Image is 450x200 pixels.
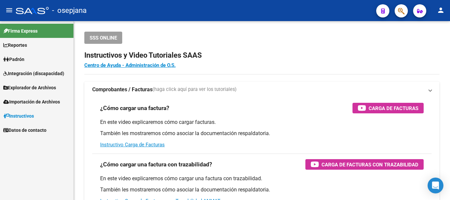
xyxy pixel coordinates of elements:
h3: ¿Cómo cargar una factura? [100,103,169,113]
span: Reportes [3,42,27,49]
div: Open Intercom Messenger [428,178,443,193]
button: Carga de Facturas con Trazabilidad [305,159,424,170]
strong: Comprobantes / Facturas [92,86,153,93]
mat-icon: menu [5,6,13,14]
span: Instructivos [3,112,34,120]
mat-expansion-panel-header: Comprobantes / Facturas(haga click aquí para ver los tutoriales) [84,82,439,98]
span: - osepjana [52,3,87,18]
button: SSS ONLINE [84,32,122,44]
span: Datos de contacto [3,127,46,134]
p: También les mostraremos cómo asociar la documentación respaldatoria. [100,130,424,137]
span: Carga de Facturas [369,104,418,112]
a: Instructivo Carga de Facturas [100,142,165,148]
p: En este video explicaremos cómo cargar facturas. [100,119,424,126]
span: Explorador de Archivos [3,84,56,91]
h2: Instructivos y Video Tutoriales SAAS [84,49,439,62]
span: Padrón [3,56,24,63]
span: Carga de Facturas con Trazabilidad [322,160,418,169]
p: También les mostraremos cómo asociar la documentación respaldatoria. [100,186,424,193]
a: Centro de Ayuda - Administración de O.S. [84,62,176,68]
mat-icon: person [437,6,445,14]
h3: ¿Cómo cargar una factura con trazabilidad? [100,160,212,169]
span: Firma Express [3,27,38,35]
span: Integración (discapacidad) [3,70,64,77]
p: En este video explicaremos cómo cargar una factura con trazabilidad. [100,175,424,182]
button: Carga de Facturas [352,103,424,113]
span: Importación de Archivos [3,98,60,105]
span: SSS ONLINE [90,35,117,41]
span: (haga click aquí para ver los tutoriales) [153,86,237,93]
